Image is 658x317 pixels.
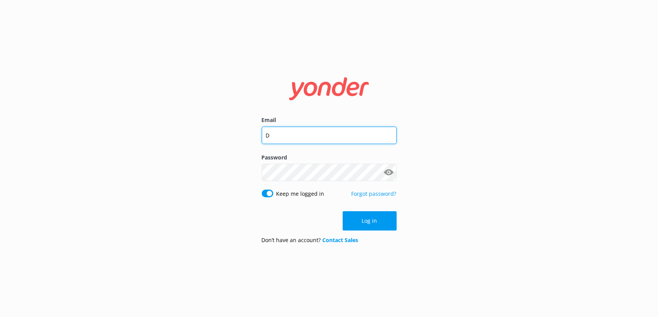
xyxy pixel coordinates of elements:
[262,127,397,144] input: user@emailaddress.com
[343,211,397,231] button: Log in
[262,153,397,162] label: Password
[262,116,397,124] label: Email
[323,236,358,244] a: Contact Sales
[276,190,325,198] label: Keep me logged in
[352,190,397,197] a: Forgot password?
[381,165,397,180] button: Show password
[262,236,358,244] p: Don’t have an account?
